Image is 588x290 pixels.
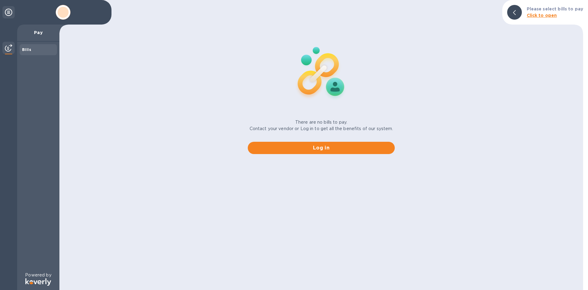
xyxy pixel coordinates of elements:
[527,13,557,18] b: Click to open
[253,144,390,152] span: Log in
[22,29,55,36] p: Pay
[25,278,51,286] img: Logo
[22,47,31,52] b: Bills
[527,6,583,11] b: Please select bills to pay
[25,272,51,278] p: Powered by
[248,142,395,154] button: Log in
[250,119,393,132] p: There are no bills to pay. Contact your vendor or Log in to get all the benefits of our system.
